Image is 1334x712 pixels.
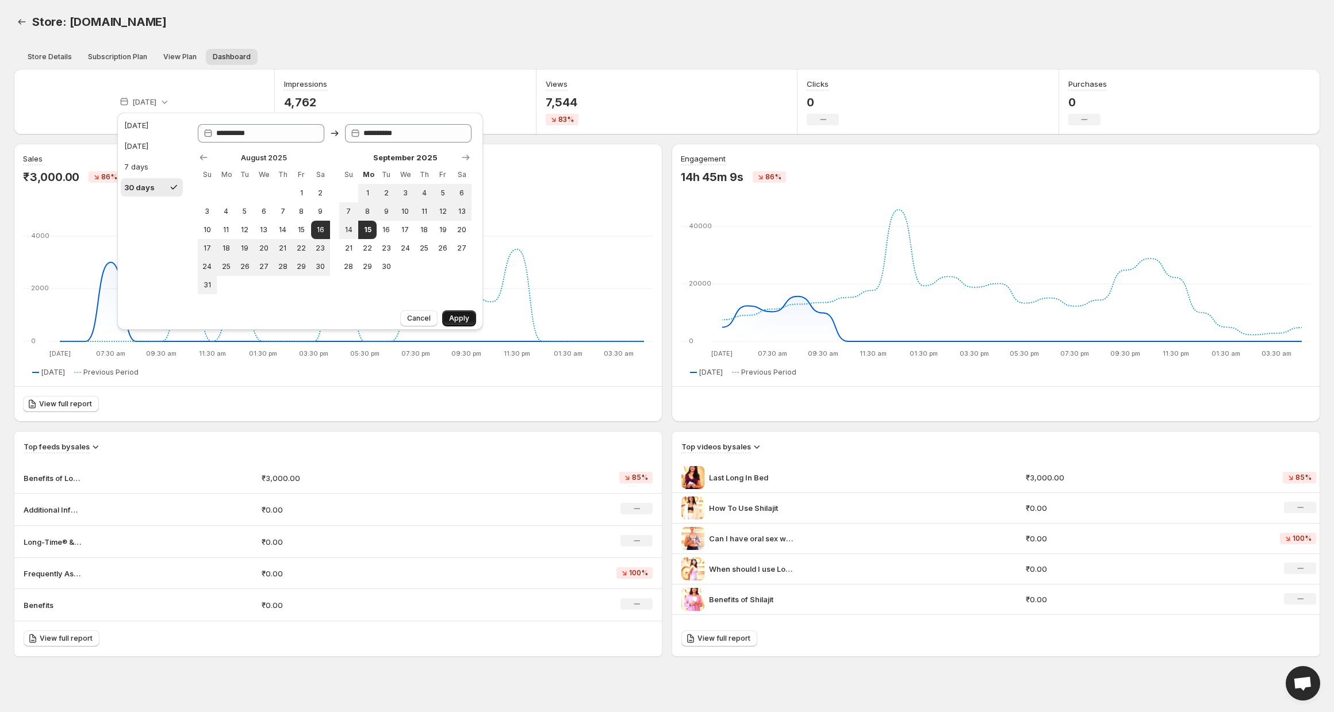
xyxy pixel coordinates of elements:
[14,14,30,30] a: Back
[217,239,236,257] button: Monday August 18 2025
[442,310,476,326] button: Apply
[546,95,578,109] p: 7,544
[311,184,330,202] button: Saturday August 2 2025
[23,396,99,412] a: View full report
[41,368,65,377] span: [DATE]
[363,207,373,216] span: 8
[316,225,325,234] span: 16
[273,221,292,239] button: Thursday August 14 2025
[415,239,434,257] button: Thursday September 25 2025
[198,276,217,294] button: Sunday August 31 2025
[217,202,236,221] button: Monday August 4 2025
[254,221,273,239] button: Wednesday August 13 2025
[415,184,434,202] button: Thursday September 4 2025
[709,563,795,575] p: When should I use Long-Time Spray?
[262,504,481,515] p: ₹0.00
[339,202,358,221] button: Sunday September 7 2025
[96,349,125,357] text: 07:30 am
[297,225,306,234] span: 15
[278,262,287,271] span: 28
[278,170,287,179] span: Th
[434,202,453,221] button: Friday September 12 2025
[377,239,396,257] button: Tuesday September 23 2025
[358,202,377,221] button: Monday September 8 2025
[240,207,250,216] span: 5
[453,166,471,184] th: Saturday
[259,170,269,179] span: We
[363,225,373,234] span: 15
[1286,666,1320,701] div: Open chat
[358,221,377,239] button: End of range Today Monday September 15 2025
[1068,78,1107,90] h3: Purchases
[124,140,148,152] div: [DATE]
[273,239,292,257] button: Thursday August 21 2025
[1212,349,1240,357] text: 01:30 am
[344,207,354,216] span: 7
[709,533,795,544] p: Can I have oral sex while using Long-Time Spray?
[400,170,410,179] span: We
[292,202,311,221] button: Friday August 8 2025
[202,170,212,179] span: Su
[681,441,751,452] h3: Top videos by sales
[24,504,81,515] p: Additional Information
[453,202,471,221] button: Saturday September 13 2025
[273,257,292,276] button: Thursday August 28 2025
[217,221,236,239] button: Monday August 11 2025
[213,52,251,61] span: Dashboard
[249,349,277,357] text: 01:30 pm
[132,96,156,107] p: [DATE]
[377,257,396,276] button: Tuesday September 30 2025
[198,257,217,276] button: Sunday August 24 2025
[262,599,481,611] p: ₹0.00
[344,170,354,179] span: Su
[24,568,81,579] p: Frequently Asked Questions
[709,594,795,605] p: Benefits of Shilajit
[434,166,453,184] th: Friday
[910,349,938,357] text: 01:30 pm
[206,49,258,65] button: Dashboard
[240,262,250,271] span: 26
[254,202,273,221] button: Wednesday August 6 2025
[377,184,396,202] button: Tuesday September 2 2025
[339,257,358,276] button: Sunday September 28 2025
[121,137,183,155] button: [DATE]
[400,188,410,198] span: 3
[604,349,634,357] text: 03:30 am
[221,262,231,271] span: 25
[40,634,93,643] span: View full report
[311,166,330,184] th: Saturday
[1163,349,1189,357] text: 11:30 pm
[709,502,795,514] p: How To Use Shilajit
[363,244,373,253] span: 22
[381,188,391,198] span: 2
[808,349,838,357] text: 09:30 am
[396,166,415,184] th: Wednesday
[681,153,726,164] h3: Engagement
[24,441,90,452] h3: Top feeds by sales
[235,166,254,184] th: Tuesday
[259,207,269,216] span: 6
[419,170,429,179] span: Th
[377,202,396,221] button: Tuesday September 9 2025
[765,172,781,182] span: 86%
[449,314,469,323] span: Apply
[629,568,648,578] span: 100%
[24,630,99,646] a: View full report
[396,221,415,239] button: Wednesday September 17 2025
[198,166,217,184] th: Sunday
[297,188,306,198] span: 1
[49,349,71,357] text: [DATE]
[202,244,212,253] span: 17
[1060,349,1089,357] text: 07:30 pm
[1293,534,1312,543] span: 100%
[217,257,236,276] button: Monday August 25 2025
[434,221,453,239] button: Friday September 19 2025
[32,15,167,29] span: Store: [DOMAIN_NAME]
[24,536,81,548] p: Long-Time® & Shilajit Kit
[24,472,81,484] p: Benefits of Long-Time & Shilajit
[711,349,733,357] text: [DATE]
[339,166,358,184] th: Sunday
[344,262,354,271] span: 28
[396,202,415,221] button: Wednesday September 10 2025
[457,207,467,216] span: 13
